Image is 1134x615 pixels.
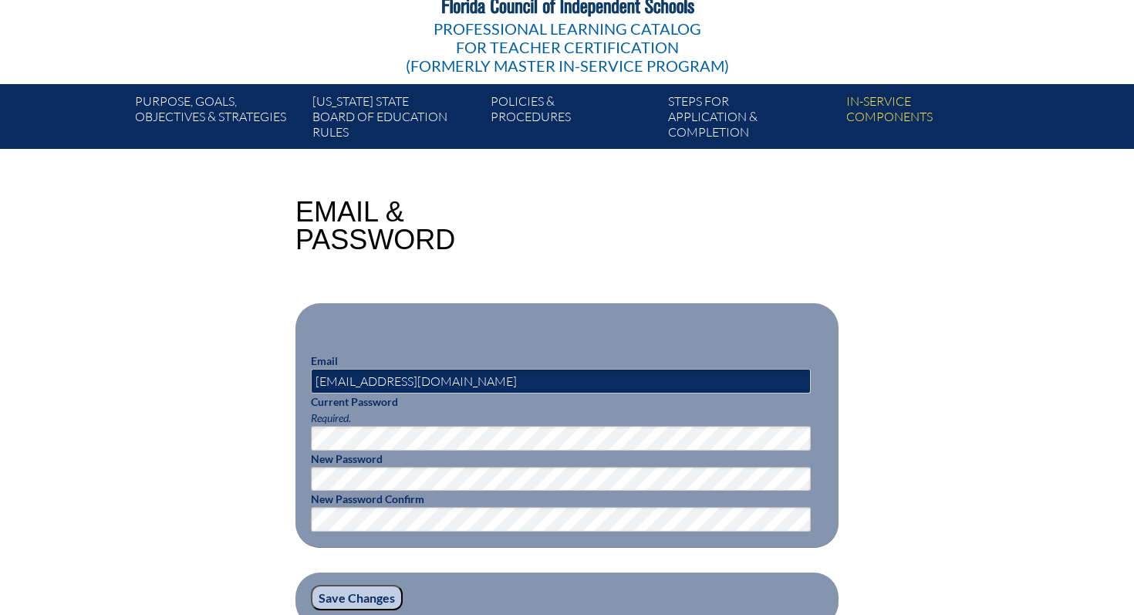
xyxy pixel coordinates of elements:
[306,90,484,149] a: [US_STATE] StateBoard of Education rules
[295,198,455,254] h1: Email & Password
[311,452,383,465] label: New Password
[311,411,351,424] span: Required.
[456,38,679,56] span: for Teacher Certification
[311,585,403,611] input: Save Changes
[484,90,662,149] a: Policies &Procedures
[406,19,729,75] div: Professional Learning Catalog (formerly Master In-service Program)
[311,492,424,505] label: New Password Confirm
[129,90,306,149] a: Purpose, goals,objectives & strategies
[311,354,338,367] label: Email
[311,395,398,408] label: Current Password
[840,90,1018,149] a: In-servicecomponents
[662,90,839,149] a: Steps forapplication & completion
